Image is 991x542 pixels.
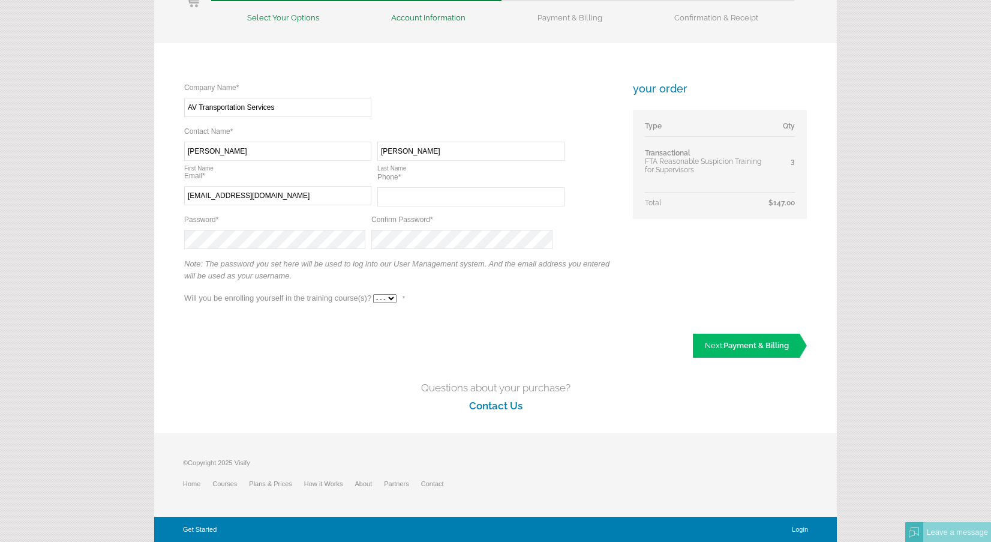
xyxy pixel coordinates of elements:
[355,480,384,487] a: About
[469,400,522,412] a: Contact Us
[923,522,991,542] div: Leave a message
[768,137,795,193] td: 3
[384,480,421,487] a: Partners
[183,480,212,487] a: Home
[723,341,789,350] span: Payment & Billing
[183,526,217,533] a: Get Started
[645,122,768,137] td: Type
[693,334,807,358] a: Next:Payment & Billing
[184,215,218,224] label: Password*
[645,137,768,193] td: FTA Reasonable Suspicion Training for Supervisors
[768,199,795,207] span: $147.00
[371,215,433,224] label: Confirm Password*
[188,459,250,466] span: Copyright 2025 Visify
[792,526,808,533] a: Login
[154,379,837,397] h4: Questions about your purchase?
[304,480,355,487] a: How it Works
[184,127,233,136] label: Contact Name*
[184,172,205,180] label: Email*
[183,457,456,475] p: ©
[645,149,690,157] span: Transactional
[184,259,609,280] em: Note: The password you set here will be used to log into our User Management system. And the emai...
[184,294,371,303] label: Will you be enrolling yourself in the training course(s)?
[184,83,239,92] label: Company Name*
[212,480,249,487] a: Courses
[249,480,304,487] a: Plans & Prices
[909,527,920,538] img: Offline
[768,122,795,137] td: Qty
[633,82,807,95] h3: your order
[421,480,456,487] a: Contact
[645,193,768,208] td: Total
[184,165,377,172] span: First Name
[377,173,401,181] label: Phone*
[377,165,570,172] span: Last Name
